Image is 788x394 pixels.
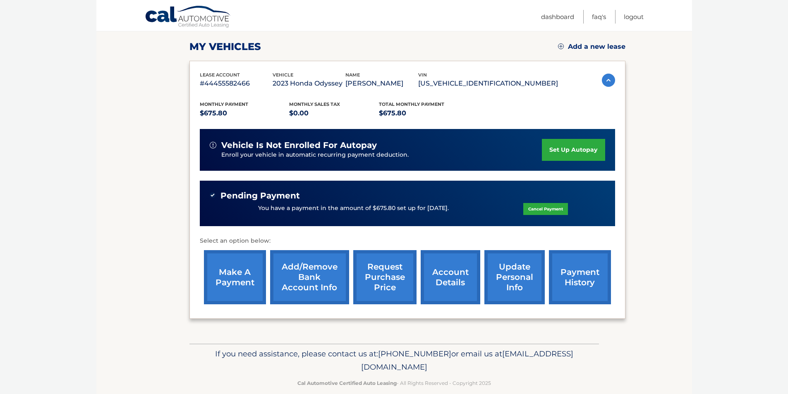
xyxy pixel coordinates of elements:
[273,78,345,89] p: 2023 Honda Odyssey
[289,107,379,119] p: $0.00
[378,349,451,358] span: [PHONE_NUMBER]
[418,78,558,89] p: [US_VEHICLE_IDENTIFICATION_NUMBER]
[200,78,273,89] p: #44455582466
[210,192,216,198] img: check-green.svg
[592,10,606,24] a: FAQ's
[624,10,644,24] a: Logout
[273,72,293,78] span: vehicle
[210,142,216,148] img: alert-white.svg
[484,250,545,304] a: update personal info
[421,250,480,304] a: account details
[542,139,605,161] a: set up autopay
[189,41,261,53] h2: my vehicles
[345,78,418,89] p: [PERSON_NAME]
[602,74,615,87] img: accordion-active.svg
[200,236,615,246] p: Select an option below:
[523,203,568,215] a: Cancel Payment
[145,5,232,29] a: Cal Automotive
[558,43,564,49] img: add.svg
[200,72,240,78] span: lease account
[221,150,542,160] p: Enroll your vehicle in automatic recurring payment deduction.
[204,250,266,304] a: make a payment
[345,72,360,78] span: name
[379,107,469,119] p: $675.80
[195,379,594,387] p: - All Rights Reserved - Copyright 2025
[353,250,417,304] a: request purchase price
[270,250,349,304] a: Add/Remove bank account info
[221,140,377,150] span: vehicle is not enrolled for autopay
[200,101,248,107] span: Monthly Payment
[418,72,427,78] span: vin
[195,347,594,374] p: If you need assistance, please contact us at: or email us at
[289,101,340,107] span: Monthly sales Tax
[549,250,611,304] a: payment history
[258,204,449,213] p: You have a payment in the amount of $675.80 set up for [DATE].
[220,191,300,201] span: Pending Payment
[200,107,290,119] p: $675.80
[379,101,444,107] span: Total Monthly Payment
[361,349,573,372] span: [EMAIL_ADDRESS][DOMAIN_NAME]
[558,43,625,51] a: Add a new lease
[541,10,574,24] a: Dashboard
[297,380,397,386] strong: Cal Automotive Certified Auto Leasing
